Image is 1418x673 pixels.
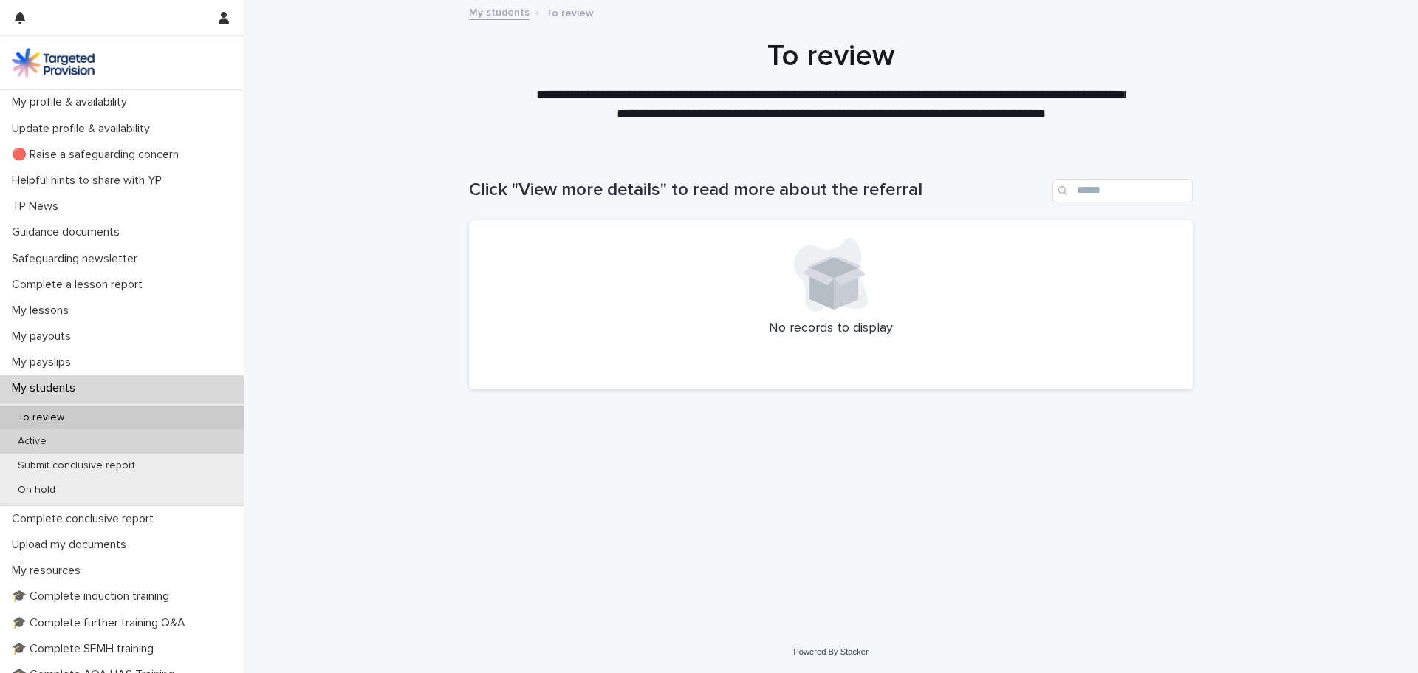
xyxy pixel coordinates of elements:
[6,95,139,109] p: My profile & availability
[12,48,95,78] img: M5nRWzHhSzIhMunXDL62
[6,411,76,424] p: To review
[1052,179,1193,202] input: Search
[6,512,165,526] p: Complete conclusive report
[6,252,149,266] p: Safeguarding newsletter
[6,225,131,239] p: Guidance documents
[469,38,1193,74] h1: To review
[487,321,1175,337] p: No records to display
[6,381,87,395] p: My students
[469,3,530,20] a: My students
[6,122,162,136] p: Update profile & availability
[6,148,191,162] p: 🔴 Raise a safeguarding concern
[6,642,165,656] p: 🎓 Complete SEMH training
[6,304,81,318] p: My lessons
[6,199,70,213] p: TP News
[6,484,67,496] p: On hold
[793,647,868,656] a: Powered By Stacker
[6,590,181,604] p: 🎓 Complete induction training
[6,355,83,369] p: My payslips
[6,616,197,630] p: 🎓 Complete further training Q&A
[6,278,154,292] p: Complete a lesson report
[6,435,58,448] p: Active
[546,4,594,20] p: To review
[469,180,1047,201] h1: Click "View more details" to read more about the referral
[6,538,138,552] p: Upload my documents
[6,460,147,472] p: Submit conclusive report
[6,174,174,188] p: Helpful hints to share with YP
[6,329,83,344] p: My payouts
[6,564,92,578] p: My resources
